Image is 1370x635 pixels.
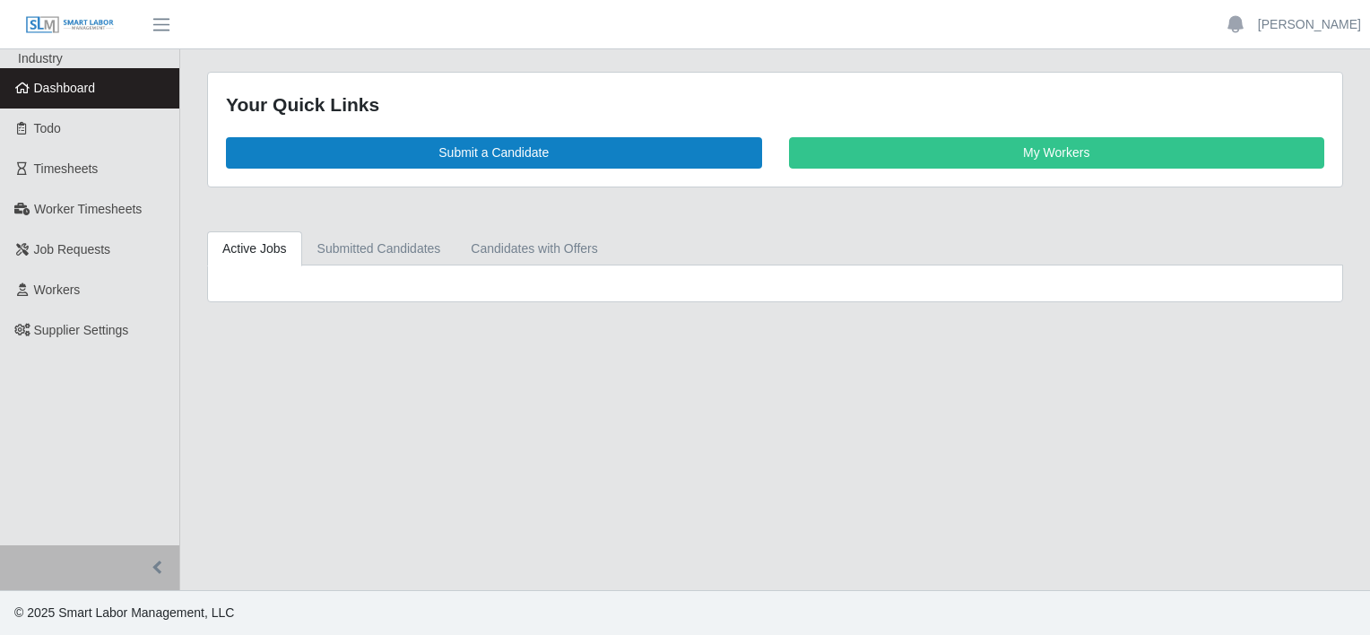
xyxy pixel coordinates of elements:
span: Industry [18,51,63,65]
span: Dashboard [34,81,96,95]
span: Supplier Settings [34,323,129,337]
div: Your Quick Links [226,91,1324,119]
span: Worker Timesheets [34,202,142,216]
a: [PERSON_NAME] [1258,15,1361,34]
img: SLM Logo [25,15,115,35]
span: Todo [34,121,61,135]
a: Submit a Candidate [226,137,762,169]
span: Job Requests [34,242,111,257]
span: © 2025 Smart Labor Management, LLC [14,605,234,620]
span: Workers [34,283,81,297]
a: Active Jobs [207,231,302,266]
span: Timesheets [34,161,99,176]
a: My Workers [789,137,1325,169]
a: Candidates with Offers [455,231,612,266]
a: Submitted Candidates [302,231,456,266]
